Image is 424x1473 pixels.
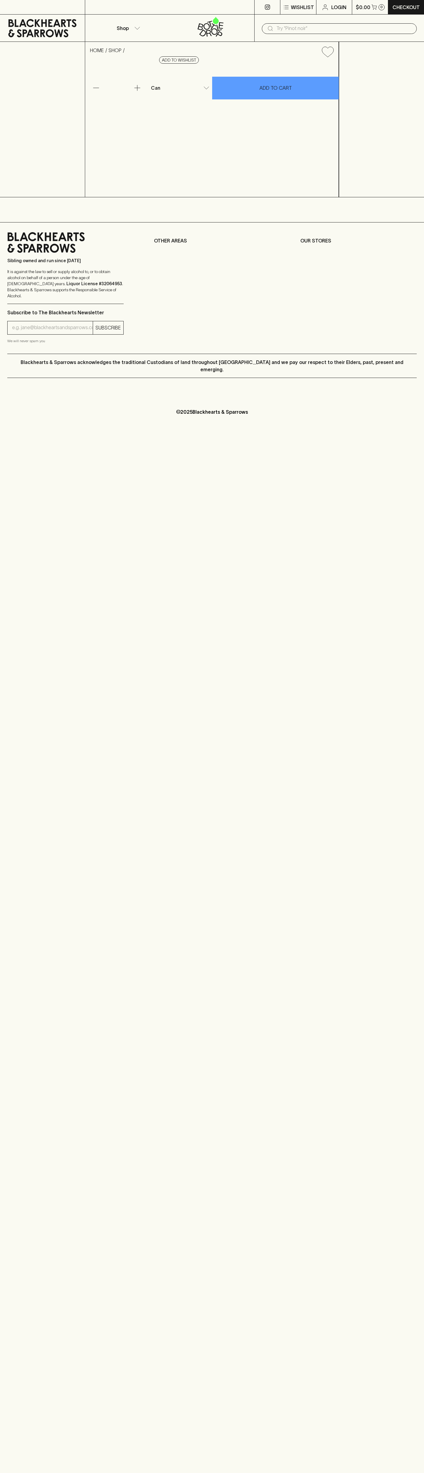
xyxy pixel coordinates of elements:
p: Shop [117,25,129,32]
p: Subscribe to The Blackhearts Newsletter [7,309,124,316]
p: Login [331,4,346,11]
p: 0 [380,5,383,9]
p: Can [151,84,160,92]
p: Sibling owned and run since [DATE] [7,258,124,264]
p: Blackhearts & Sparrows acknowledges the traditional Custodians of land throughout [GEOGRAPHIC_DAT... [12,359,412,373]
button: Add to wishlist [319,44,336,60]
p: ADD TO CART [259,84,292,92]
p: $0.00 [356,4,370,11]
p: We will never spam you [7,338,124,344]
div: Can [149,82,212,94]
p: Wishlist [291,4,314,11]
input: Try "Pinot noir" [276,24,412,33]
p: OUR STORES [300,237,417,244]
img: 24898.png [85,62,339,197]
p: SUBSCRIBE [95,324,121,331]
button: SUBSCRIBE [93,321,123,334]
p: OTHER AREAS [154,237,270,244]
a: HOME [90,48,104,53]
a: SHOP [109,48,122,53]
button: Shop [85,15,170,42]
button: Add to wishlist [159,56,199,64]
strong: Liquor License #32064953 [66,281,122,286]
button: ADD TO CART [212,77,339,99]
input: e.g. jane@blackheartsandsparrows.com.au [12,323,93,332]
p: It is against the law to sell or supply alcohol to, or to obtain alcohol on behalf of a person un... [7,269,124,299]
p: Checkout [392,4,420,11]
